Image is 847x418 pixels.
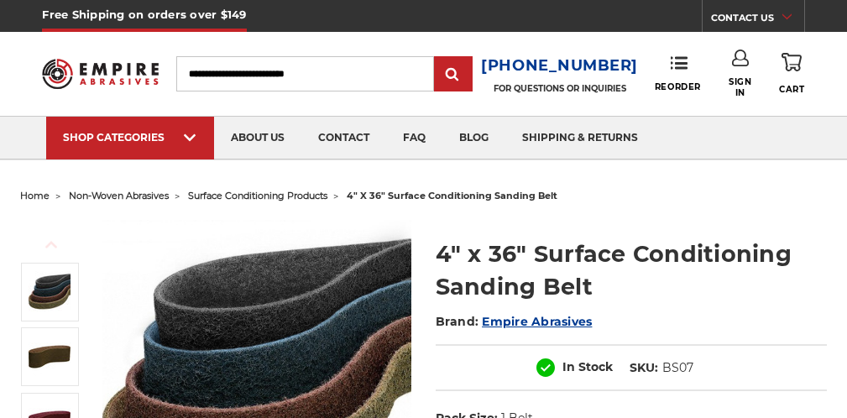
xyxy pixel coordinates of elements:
a: contact [301,117,386,159]
span: Sign In [723,76,756,98]
a: about us [214,117,301,159]
a: blog [442,117,505,159]
span: In Stock [562,359,613,374]
span: Brand: [436,314,479,329]
a: [PHONE_NUMBER] [481,54,638,78]
a: shipping & returns [505,117,655,159]
dd: BS07 [662,359,693,377]
div: SHOP CATEGORIES [63,131,197,144]
span: Reorder [655,81,701,92]
img: 4"x36" Surface Conditioning Sanding Belts [29,271,71,313]
span: 4" x 36" surface conditioning sanding belt [347,190,557,201]
a: non-woven abrasives [69,190,169,201]
span: Cart [779,84,804,95]
a: home [20,190,50,201]
button: Previous [31,227,71,263]
dt: SKU: [630,359,658,377]
p: FOR QUESTIONS OR INQUIRIES [481,83,638,94]
a: surface conditioning products [188,190,327,201]
a: Reorder [655,55,701,91]
a: Empire Abrasives [482,314,592,329]
h1: 4" x 36" Surface Conditioning Sanding Belt [436,238,828,303]
a: CONTACT US [711,8,804,32]
img: Empire Abrasives [42,51,159,97]
img: 4" x 36" Coarse Surface Conditioning Belt [29,336,71,378]
a: Cart [779,50,804,97]
input: Submit [437,58,470,91]
a: faq [386,117,442,159]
